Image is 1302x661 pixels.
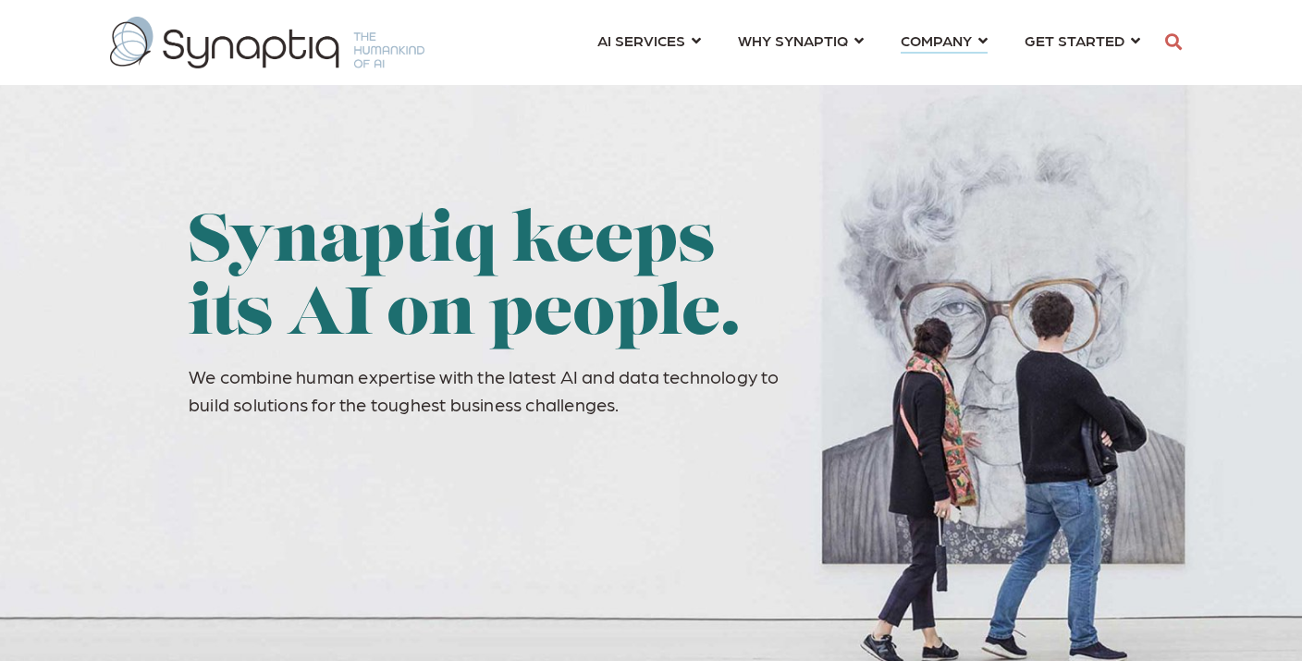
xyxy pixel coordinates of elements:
[110,17,424,68] img: synaptiq logo-1
[1025,28,1124,53] span: GET STARTED
[901,28,972,53] span: COMPANY
[1025,23,1140,57] a: GET STARTED
[738,23,864,57] a: WHY SYNAPTIQ
[189,211,741,350] span: Synaptiq keeps its AI on people.
[189,362,797,418] p: We combine human expertise with the latest AI and data technology to build solutions for the toug...
[597,23,701,57] a: AI SERVICES
[901,23,988,57] a: COMPANY
[448,448,615,495] iframe: Embedded CTA
[579,9,1159,76] nav: menu
[738,28,848,53] span: WHY SYNAPTIQ
[597,28,685,53] span: AI SERVICES
[189,448,397,495] iframe: Embedded CTA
